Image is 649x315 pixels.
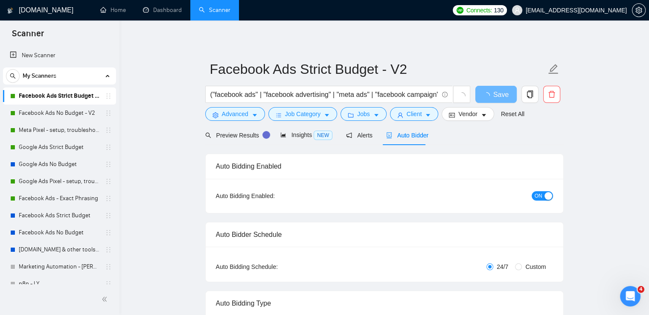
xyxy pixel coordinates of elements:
span: Alerts [346,132,373,139]
span: caret-down [324,112,330,118]
span: Insights [280,131,332,138]
a: Facebook Ads Strict Budget - V2 [19,87,100,105]
span: ON [535,191,542,201]
a: Google Ads Pixel - setup, troubleshooting, tracking [19,173,100,190]
span: info-circle [442,92,448,97]
span: 4 [637,286,644,293]
button: barsJob Categorycaret-down [268,107,337,121]
button: idcardVendorcaret-down [442,107,494,121]
span: caret-down [425,112,431,118]
span: holder [105,195,112,202]
input: Search Freelance Jobs... [210,89,438,100]
span: holder [105,212,112,219]
span: folder [348,112,354,118]
span: Custom [522,262,549,271]
button: setting [632,3,646,17]
span: Jobs [357,109,370,119]
span: setting [632,7,645,14]
input: Scanner name... [210,58,546,80]
span: user [397,112,403,118]
a: Google Ads No Budget [19,156,100,173]
span: Save [493,89,509,100]
span: holder [105,127,112,134]
span: caret-down [481,112,487,118]
button: settingAdvancedcaret-down [205,107,265,121]
a: Facebook Ads - Exact Phrasing [19,190,100,207]
li: New Scanner [3,47,116,64]
a: homeHome [100,6,126,14]
a: New Scanner [10,47,109,64]
a: setting [632,7,646,14]
a: Marketing Automation - [PERSON_NAME] [19,258,100,275]
span: holder [105,110,112,117]
a: n8n - LY [19,275,100,292]
div: Auto Bidder Schedule [216,222,553,247]
span: edit [548,64,559,75]
span: 24/7 [493,262,512,271]
span: holder [105,229,112,236]
span: user [514,7,520,13]
span: Auto Bidder [386,132,428,139]
span: Vendor [458,109,477,119]
span: holder [105,144,112,151]
span: loading [458,92,466,100]
div: Auto Bidding Schedule: [216,262,328,271]
a: Facebook Ads No Budget - V2 [19,105,100,122]
a: Google Ads Strict Budget [19,139,100,156]
a: Reset All [501,109,524,119]
span: Job Category [285,109,320,119]
span: Scanner [5,27,51,45]
a: Facebook Ads No Budget [19,224,100,241]
button: userClientcaret-down [390,107,439,121]
span: area-chart [280,132,286,138]
button: delete [543,86,560,103]
img: logo [7,4,13,17]
span: NEW [314,131,332,140]
span: search [6,73,19,79]
span: Connects: [466,6,492,15]
a: dashboardDashboard [143,6,182,14]
a: [DOMAIN_NAME] & other tools - [PERSON_NAME] [19,241,100,258]
span: caret-down [252,112,258,118]
button: folderJobscaret-down [341,107,387,121]
a: Facebook Ads Strict Budget [19,207,100,224]
span: robot [386,132,392,138]
span: setting [212,112,218,118]
span: holder [105,93,112,99]
span: delete [544,90,560,98]
span: caret-down [373,112,379,118]
span: holder [105,246,112,253]
span: Client [407,109,422,119]
span: Preview Results [205,132,267,139]
span: 130 [494,6,503,15]
span: holder [105,280,112,287]
iframe: Intercom live chat [620,286,640,306]
span: double-left [102,295,110,303]
span: search [205,132,211,138]
span: bars [276,112,282,118]
button: search [6,69,20,83]
div: Auto Bidding Enabled [216,154,553,178]
span: copy [522,90,538,98]
a: Meta Pixel - setup, troubleshooting, tracking [19,122,100,139]
span: holder [105,263,112,270]
div: Tooltip anchor [262,131,270,139]
div: Auto Bidding Enabled: [216,191,328,201]
img: upwork-logo.png [457,7,463,14]
span: holder [105,161,112,168]
span: My Scanners [23,67,56,85]
a: searchScanner [199,6,230,14]
button: copy [521,86,538,103]
span: loading [483,92,493,99]
span: idcard [449,112,455,118]
span: Advanced [222,109,248,119]
span: holder [105,178,112,185]
span: notification [346,132,352,138]
button: Save [475,86,517,103]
